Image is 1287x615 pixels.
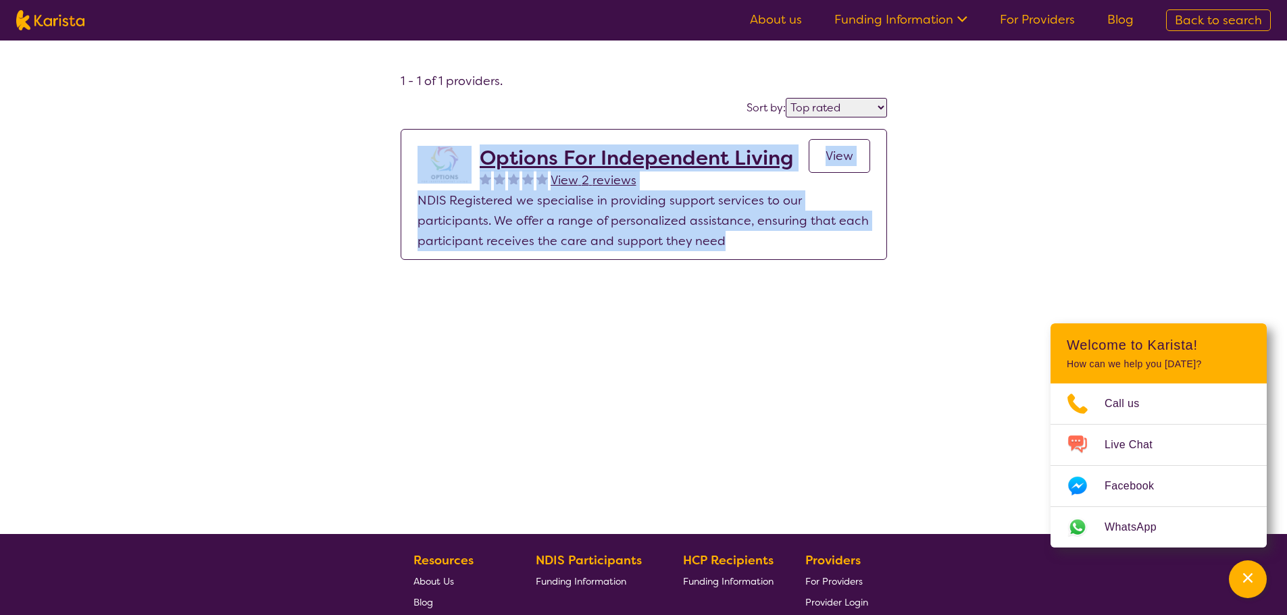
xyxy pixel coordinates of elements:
[1229,560,1267,598] button: Channel Menu
[1105,394,1156,414] span: Call us
[494,173,505,184] img: fullstar
[418,146,472,184] img: stgs1ttov8uwf8tdpp19.png
[809,139,870,173] a: View
[401,73,887,89] h4: 1 - 1 of 1 providers .
[413,591,504,612] a: Blog
[683,570,774,591] a: Funding Information
[1166,9,1271,31] a: Back to search
[413,575,454,587] span: About Us
[805,591,868,612] a: Provider Login
[413,570,504,591] a: About Us
[1067,337,1251,353] h2: Welcome to Karista!
[480,146,793,170] a: Options For Independent Living
[418,190,870,251] p: NDIS Registered we specialise in providing support services to our participants. We offer a range...
[834,11,967,28] a: Funding Information
[508,173,520,184] img: fullstar
[16,10,84,30] img: Karista logo
[536,173,548,184] img: fullstar
[551,172,636,188] span: View 2 reviews
[551,170,636,190] a: View 2 reviews
[1107,11,1134,28] a: Blog
[536,575,626,587] span: Funding Information
[1105,435,1169,455] span: Live Chat
[536,552,642,568] b: NDIS Participants
[1051,383,1267,547] ul: Choose channel
[826,148,853,164] span: View
[683,552,774,568] b: HCP Recipients
[805,552,861,568] b: Providers
[750,11,802,28] a: About us
[413,596,433,608] span: Blog
[1000,11,1075,28] a: For Providers
[1051,507,1267,547] a: Web link opens in a new tab.
[805,570,868,591] a: For Providers
[805,575,863,587] span: For Providers
[1051,323,1267,547] div: Channel Menu
[1175,12,1262,28] span: Back to search
[805,596,868,608] span: Provider Login
[1067,358,1251,370] p: How can we help you [DATE]?
[1105,476,1170,496] span: Facebook
[683,575,774,587] span: Funding Information
[747,101,786,115] label: Sort by:
[480,173,491,184] img: fullstar
[1105,517,1173,537] span: WhatsApp
[522,173,534,184] img: fullstar
[413,552,474,568] b: Resources
[536,570,652,591] a: Funding Information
